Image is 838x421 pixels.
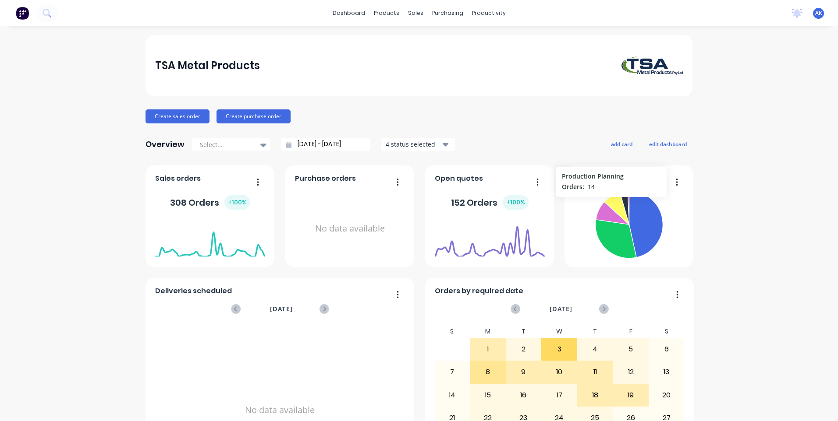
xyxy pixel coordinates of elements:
div: W [541,325,577,338]
button: add card [605,138,638,150]
span: Orders by status [574,173,636,184]
div: + 100 % [224,195,250,210]
div: M [470,325,506,338]
div: 308 Orders [170,195,250,210]
div: 3 [542,338,577,360]
div: 11 [578,361,613,383]
a: dashboard [328,7,369,20]
div: 7 [435,361,470,383]
span: Sales orders [155,173,201,184]
div: 16 [506,384,541,406]
span: [DATE] [270,304,293,314]
div: 4 [578,338,613,360]
span: AK [815,9,822,17]
div: TSA Metal Products [155,57,260,74]
button: Create purchase order [217,109,291,123]
div: 18 [578,384,613,406]
div: 13 [649,361,684,383]
div: 2 [506,338,541,360]
div: S [649,325,685,338]
div: 5 [613,338,648,360]
div: 15 [470,384,505,406]
div: products [369,7,404,20]
span: Purchase orders [295,173,356,184]
div: 9 [506,361,541,383]
div: 1 [470,338,505,360]
div: 20 [649,384,684,406]
div: 10 [542,361,577,383]
div: Overview [146,136,185,153]
div: 4 status selected [386,140,441,149]
div: 12 [613,361,648,383]
button: Create sales order [146,109,209,123]
div: F [613,325,649,338]
div: S [434,325,470,338]
button: 4 status selected [381,138,455,151]
div: 14 [435,384,470,406]
div: purchasing [428,7,468,20]
div: sales [404,7,428,20]
div: + 100 % [503,195,529,210]
button: edit dashboard [643,138,692,150]
div: No data available [295,187,405,270]
div: 8 [470,361,505,383]
div: 6 [649,338,684,360]
span: Orders by required date [435,286,523,296]
span: Open quotes [435,173,483,184]
div: T [506,325,542,338]
img: Factory [16,7,29,20]
div: productivity [468,7,510,20]
div: 17 [542,384,577,406]
span: [DATE] [550,304,572,314]
div: 19 [613,384,648,406]
div: 152 Orders [451,195,529,210]
img: TSA Metal Products [621,56,683,75]
span: Deliveries scheduled [155,286,232,296]
div: T [577,325,613,338]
